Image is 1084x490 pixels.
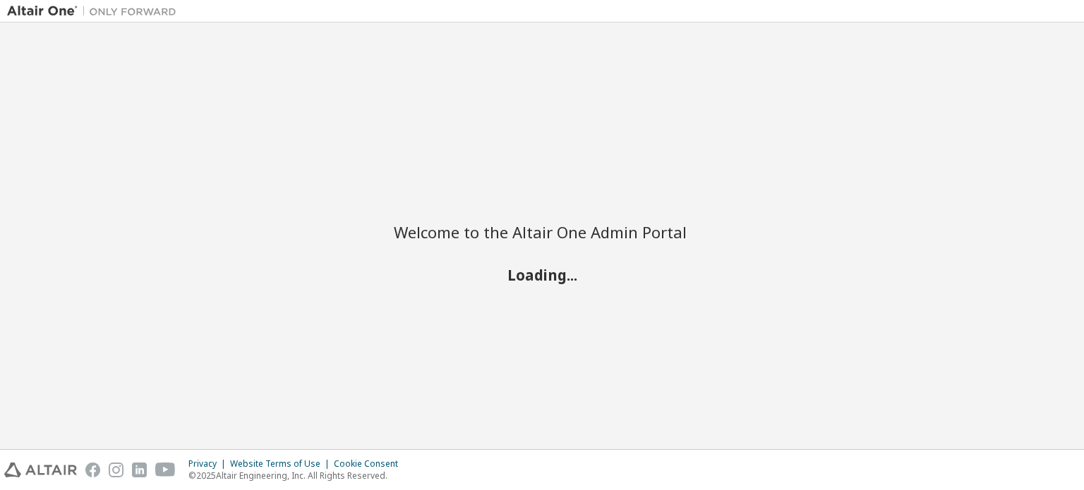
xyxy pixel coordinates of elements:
[394,265,690,283] h2: Loading...
[334,458,406,470] div: Cookie Consent
[394,222,690,242] h2: Welcome to the Altair One Admin Portal
[188,458,230,470] div: Privacy
[4,463,77,477] img: altair_logo.svg
[7,4,183,18] img: Altair One
[132,463,147,477] img: linkedin.svg
[85,463,100,477] img: facebook.svg
[109,463,124,477] img: instagram.svg
[155,463,176,477] img: youtube.svg
[230,458,334,470] div: Website Terms of Use
[188,470,406,482] p: © 2025 Altair Engineering, Inc. All Rights Reserved.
